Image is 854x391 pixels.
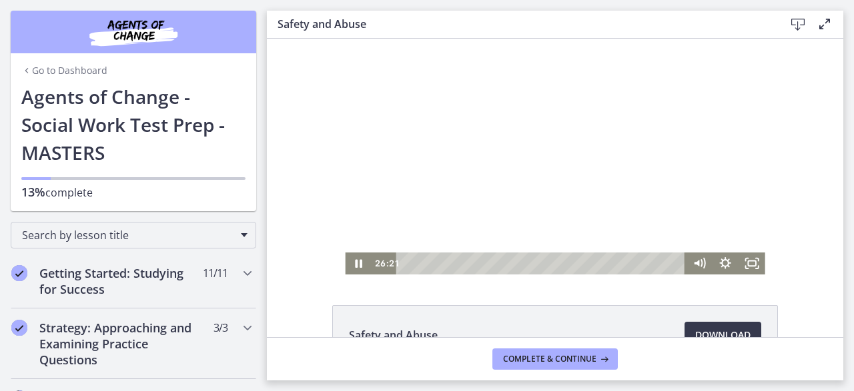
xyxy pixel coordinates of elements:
[503,354,596,364] span: Complete & continue
[695,327,751,343] span: Download
[11,320,27,336] i: Completed
[267,39,843,274] iframe: Video Lesson
[11,222,256,248] div: Search by lesson title
[21,83,246,167] h1: Agents of Change - Social Work Test Prep - MASTERS
[21,64,107,77] a: Go to Dashboard
[21,184,45,200] span: 13%
[39,320,202,368] h2: Strategy: Approaching and Examining Practice Questions
[11,265,27,281] i: Completed
[39,265,202,297] h2: Getting Started: Studying for Success
[21,184,246,200] p: complete
[446,214,472,236] button: Show settings menu
[685,322,761,348] a: Download
[278,16,763,32] h3: Safety and Abuse
[349,327,438,343] span: Safety and Abuse
[53,16,213,48] img: Agents of Change Social Work Test Prep
[492,348,618,370] button: Complete & continue
[22,228,234,242] span: Search by lesson title
[203,265,228,281] span: 11 / 11
[420,214,446,236] button: Mute
[472,214,498,236] button: Fullscreen
[213,320,228,336] span: 3 / 3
